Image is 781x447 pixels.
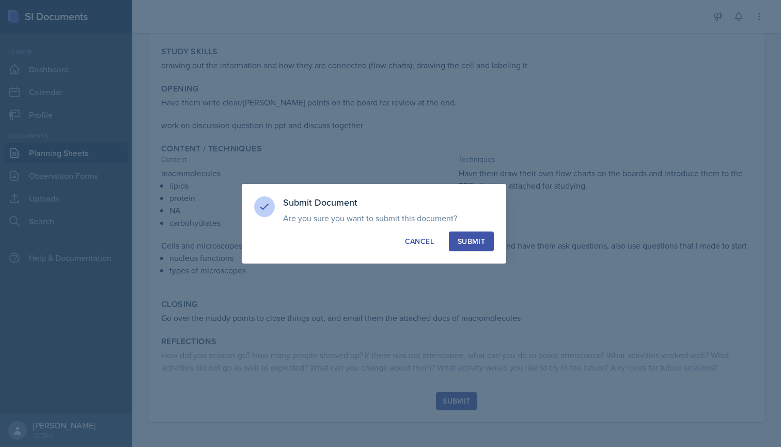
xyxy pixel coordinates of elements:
button: Submit [449,232,494,251]
h3: Submit Document [283,196,494,209]
div: Submit [458,236,485,246]
div: Cancel [405,236,434,246]
button: Cancel [396,232,443,251]
p: Are you sure you want to submit this document? [283,213,494,223]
